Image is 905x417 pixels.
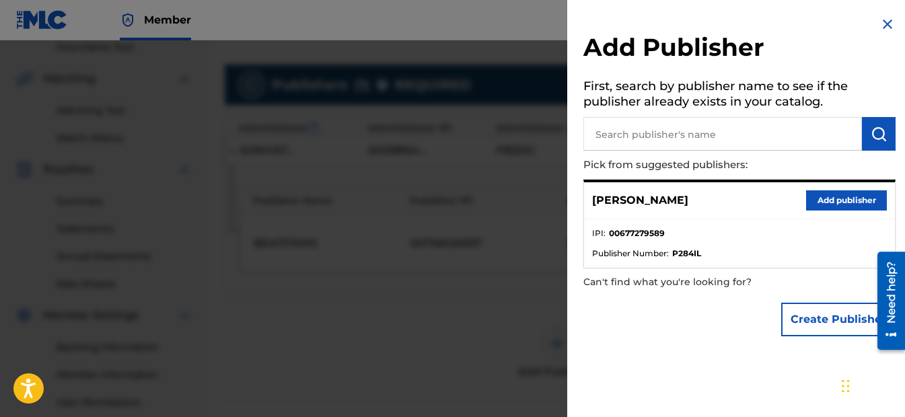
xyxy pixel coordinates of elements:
[592,248,669,260] span: Publisher Number :
[120,12,136,28] img: Top Rightsholder
[871,126,887,142] img: Search Works
[592,192,688,208] p: [PERSON_NAME]
[583,268,819,296] p: Can't find what you're looking for?
[842,366,850,406] div: Drag
[583,32,896,67] h2: Add Publisher
[583,117,862,151] input: Search publisher's name
[781,303,896,336] button: Create Publisher
[672,248,701,260] strong: P284IL
[144,12,191,28] span: Member
[16,10,68,30] img: MLC Logo
[806,190,887,211] button: Add publisher
[583,75,896,117] h5: First, search by publisher name to see if the publisher already exists in your catalog.
[867,247,905,355] iframe: Resource Center
[583,151,819,180] p: Pick from suggested publishers:
[838,352,905,417] iframe: Chat Widget
[592,227,606,239] span: IPI :
[609,227,665,239] strong: 00677279589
